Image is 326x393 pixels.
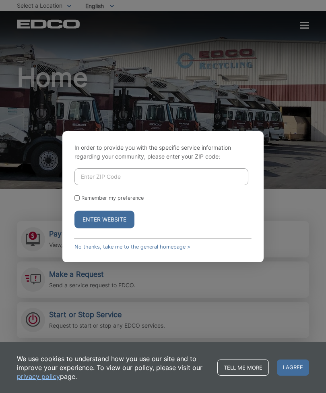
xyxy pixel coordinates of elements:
[74,244,190,250] a: No thanks, take me to the general homepage >
[277,360,309,376] span: I agree
[74,168,248,185] input: Enter ZIP Code
[217,360,269,376] a: Tell me more
[17,354,209,381] p: We use cookies to understand how you use our site and to improve your experience. To view our pol...
[17,372,60,381] a: privacy policy
[74,143,252,161] p: In order to provide you with the specific service information regarding your community, please en...
[81,195,144,201] label: Remember my preference
[74,211,134,228] button: Enter Website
